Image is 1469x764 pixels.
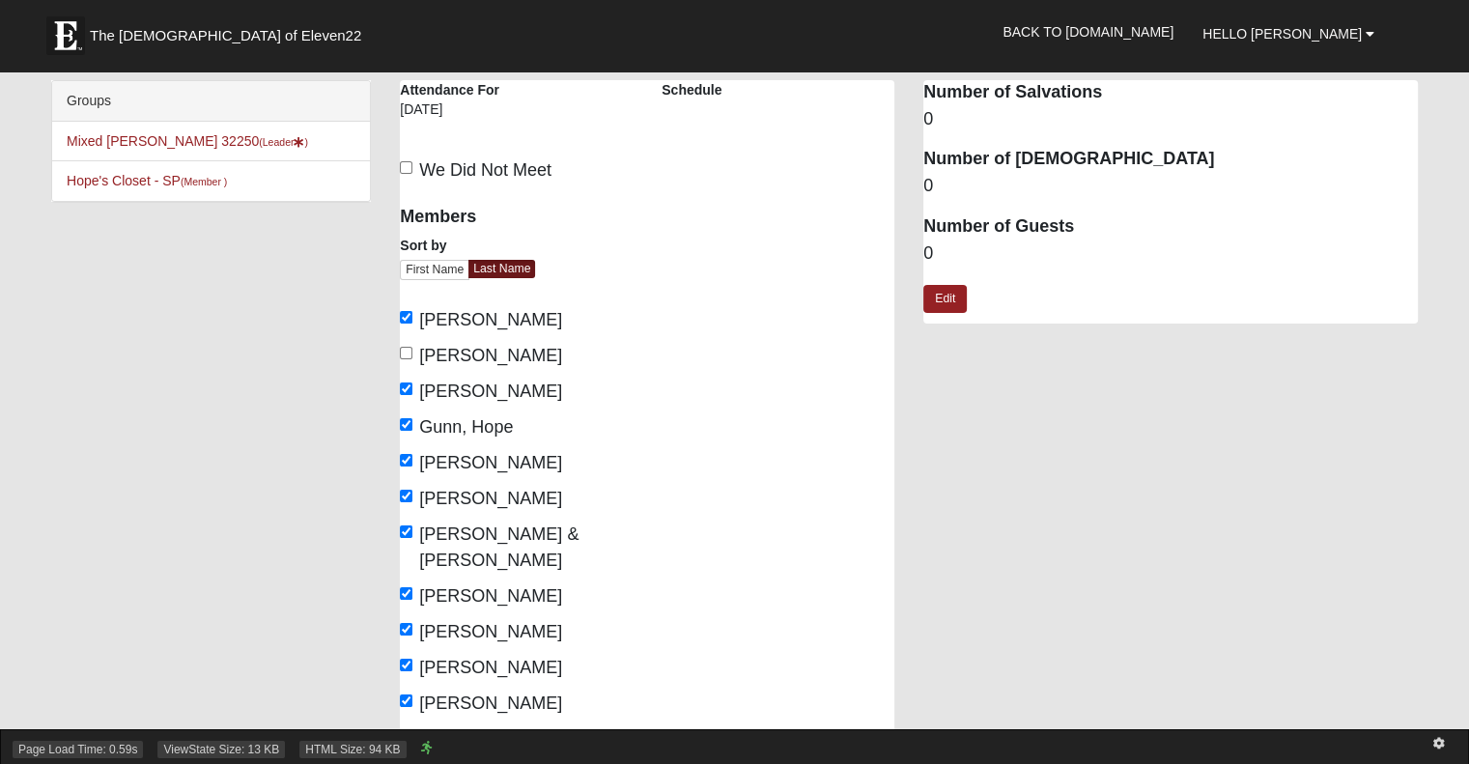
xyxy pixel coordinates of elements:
[923,174,1418,199] dd: 0
[400,99,501,132] div: [DATE]
[662,80,721,99] label: Schedule
[923,285,967,313] a: Edit
[400,525,412,538] input: [PERSON_NAME] & [PERSON_NAME]
[419,524,579,570] span: [PERSON_NAME] & [PERSON_NAME]
[400,207,633,228] h4: Members
[400,311,412,324] input: [PERSON_NAME]
[67,133,308,149] a: Mixed [PERSON_NAME] 32250(Leader)
[1202,26,1362,42] span: Hello [PERSON_NAME]
[181,176,227,187] small: (Member )
[46,16,85,55] img: Eleven22 logo
[90,26,361,45] span: The [DEMOGRAPHIC_DATA] of Eleven22
[988,8,1188,56] a: Back to [DOMAIN_NAME]
[400,236,446,255] label: Sort by
[468,260,535,278] a: Last Name
[419,160,551,180] span: We Did Not Meet
[923,80,1418,105] dt: Number of Salvations
[419,310,562,329] span: [PERSON_NAME]
[400,418,412,431] input: Gunn, Hope
[157,741,285,758] span: ViewState Size: 13 KB
[37,7,423,55] a: The [DEMOGRAPHIC_DATA] of Eleven22
[400,694,412,707] input: [PERSON_NAME]
[419,346,562,365] span: [PERSON_NAME]
[419,382,562,401] span: [PERSON_NAME]
[419,453,562,472] span: [PERSON_NAME]
[419,586,562,606] span: [PERSON_NAME]
[400,382,412,395] input: [PERSON_NAME]
[419,658,562,677] span: [PERSON_NAME]
[400,80,499,99] label: Attendance For
[923,241,1418,267] dd: 0
[400,161,412,174] input: We Did Not Meet
[419,417,513,437] span: Gunn, Hope
[1422,730,1456,758] a: Page Properties (Alt+P)
[52,81,370,122] div: Groups
[299,741,406,758] span: HTML Size: 94 KB
[400,587,412,600] input: [PERSON_NAME]
[923,214,1418,240] dt: Number of Guests
[400,347,412,359] input: [PERSON_NAME]
[419,622,562,641] span: [PERSON_NAME]
[419,693,562,713] span: [PERSON_NAME]
[18,743,137,756] a: Page Load Time: 0.59s
[67,173,227,188] a: Hope's Closet - SP(Member )
[1188,10,1389,58] a: Hello [PERSON_NAME]
[421,738,432,758] a: Web cache enabled
[419,489,562,508] span: [PERSON_NAME]
[400,659,412,671] input: [PERSON_NAME]
[400,490,412,502] input: [PERSON_NAME]
[923,107,1418,132] dd: 0
[400,454,412,467] input: [PERSON_NAME]
[259,136,308,148] small: (Leader )
[923,147,1418,172] dt: Number of [DEMOGRAPHIC_DATA]
[400,260,469,280] a: First Name
[400,623,412,636] input: [PERSON_NAME]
